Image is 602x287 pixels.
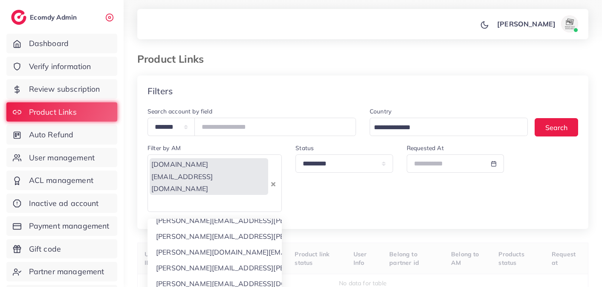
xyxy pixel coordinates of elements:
[29,220,110,232] span: Payment management
[371,121,517,134] input: Search for option
[6,148,117,168] a: User management
[29,38,69,49] span: Dashboard
[6,57,117,76] a: Verify information
[150,158,268,195] span: [DOMAIN_NAME][EMAIL_ADDRESS][DOMAIN_NAME]
[29,152,95,163] span: User management
[535,118,578,136] button: Search
[6,171,117,190] a: ACL management
[29,107,77,118] span: Product Links
[6,125,117,145] a: Auto Refund
[11,10,26,25] img: logo
[29,266,104,277] span: Partner management
[6,262,117,281] a: Partner management
[29,129,74,140] span: Auto Refund
[497,19,556,29] p: [PERSON_NAME]
[29,61,91,72] span: Verify information
[561,15,578,32] img: avatar
[6,194,117,213] a: Inactive ad account
[29,175,93,186] span: ACL management
[6,216,117,236] a: Payment management
[148,154,282,212] div: Search for option
[29,84,100,95] span: Review subscription
[492,15,582,32] a: [PERSON_NAME]avatar
[148,107,212,116] label: Search account by field
[6,102,117,122] a: Product Links
[370,107,391,116] label: Country
[6,34,117,53] a: Dashboard
[149,197,269,210] input: Search for option
[407,144,444,152] label: Requested At
[30,13,79,21] h2: Ecomdy Admin
[6,79,117,99] a: Review subscription
[370,118,528,136] div: Search for option
[29,198,99,209] span: Inactive ad account
[148,144,181,152] label: Filter by AM
[11,10,79,25] a: logoEcomdy Admin
[137,53,211,65] h3: Product Links
[295,144,314,152] label: Status
[29,244,61,255] span: Gift code
[6,239,117,259] a: Gift code
[271,179,275,188] button: Clear Selected
[148,86,173,96] h4: Filters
